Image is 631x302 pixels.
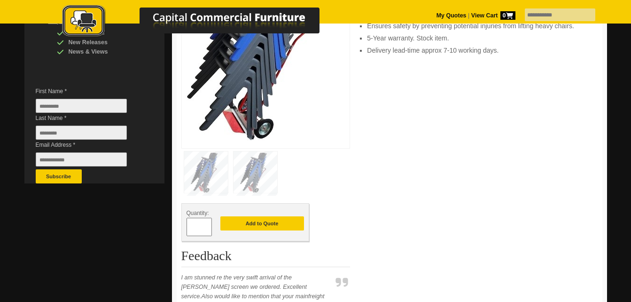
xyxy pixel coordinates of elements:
span: 0 [500,11,515,20]
button: Add to Quote [220,216,304,230]
span: Quantity: [187,210,209,216]
li: Ensures safety by preventing potential injuries from lifting heavy chairs. [367,21,588,31]
a: Capital Commercial Furniture Logo [36,5,365,42]
li: 5-Year warranty. Stock item. [367,33,588,43]
img: Capital Commercial Furniture Logo [36,5,365,39]
a: My Quotes [436,12,467,19]
span: Email Address * [36,140,141,150]
strong: View Cart [471,12,515,19]
span: Last Name * [36,113,141,123]
span: First Name * [36,87,141,96]
input: First Name * [36,99,127,113]
a: View Cart0 [469,12,515,19]
li: Delivery lead-time approx 7-10 working days. [367,46,588,55]
input: Last Name * [36,126,127,140]
input: Email Address * [36,152,127,167]
button: Subscribe [36,169,82,183]
h2: Feedback [181,249,351,267]
div: News & Views [57,47,146,56]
